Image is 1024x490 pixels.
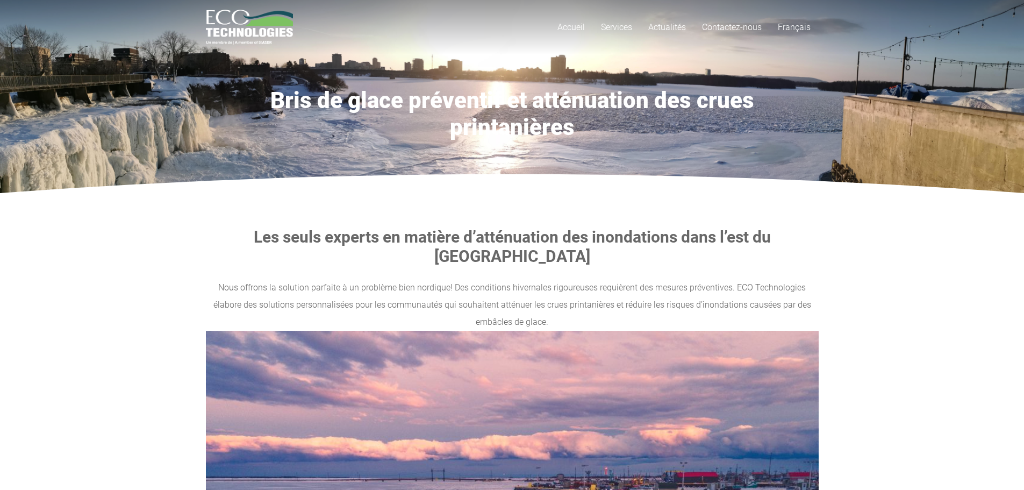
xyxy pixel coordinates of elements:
span: Accueil [557,22,585,32]
strong: Les seuls experts en matière d’atténuation des inondations dans l’est du [GEOGRAPHIC_DATA] [254,228,771,266]
span: Services [601,22,632,32]
p: Nous offrons la solution parfaite à un problème bien nordique! Des conditions hivernales rigoureu... [206,279,819,331]
a: logo_EcoTech_ASDR_RGB [206,10,293,45]
span: Actualités [648,22,686,32]
h1: Bris de glace préventif et atténuation des crues printanières [206,87,819,141]
span: Français [778,22,811,32]
span: Contactez-nous [702,22,762,32]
